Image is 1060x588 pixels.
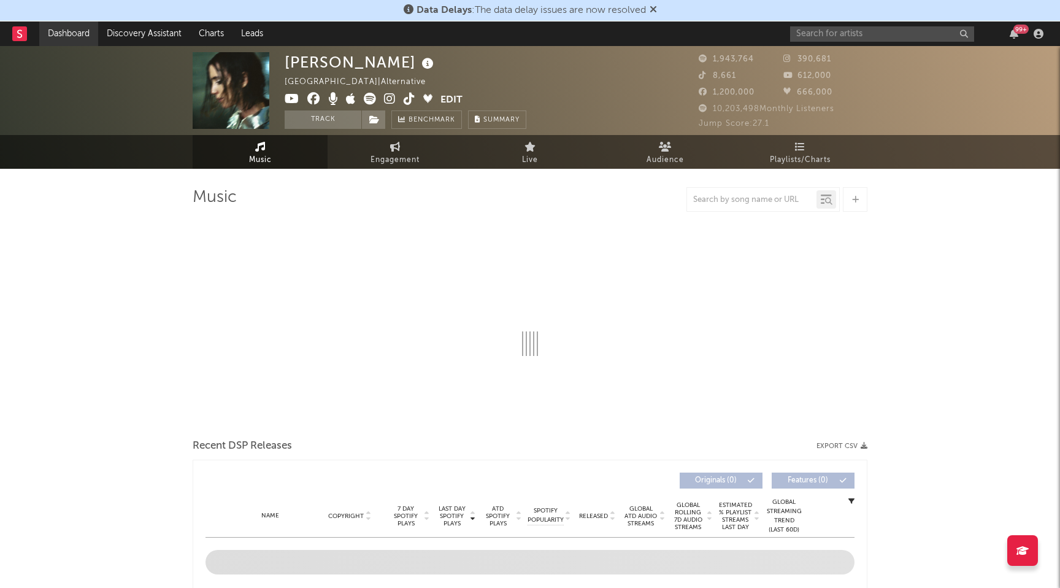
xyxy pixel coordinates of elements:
[687,195,816,205] input: Search by song name or URL
[328,513,364,520] span: Copyright
[680,473,762,489] button: Originals(0)
[783,55,831,63] span: 390,681
[783,88,832,96] span: 666,000
[193,439,292,454] span: Recent DSP Releases
[816,443,867,450] button: Export CSV
[1010,29,1018,39] button: 99+
[328,135,463,169] a: Engagement
[783,72,831,80] span: 612,000
[371,153,420,168] span: Engagement
[772,473,855,489] button: Features(0)
[417,6,472,15] span: Data Delays
[440,93,463,108] button: Edit
[468,110,526,129] button: Summary
[190,21,232,46] a: Charts
[436,505,468,527] span: Last Day Spotify Plays
[699,88,755,96] span: 1,200,000
[528,506,564,525] span: Spotify Popularity
[699,105,834,113] span: 10,203,498 Monthly Listeners
[790,26,974,42] input: Search for artists
[699,55,754,63] span: 1,943,764
[285,52,437,72] div: [PERSON_NAME]
[718,501,752,531] span: Estimated % Playlist Streams Last Day
[463,135,597,169] a: Live
[688,477,744,484] span: Originals ( 0 )
[483,117,520,123] span: Summary
[732,135,867,169] a: Playlists/Charts
[699,120,769,128] span: Jump Score: 27.1
[1013,25,1029,34] div: 99 +
[671,501,705,531] span: Global Rolling 7D Audio Streams
[579,513,608,520] span: Released
[780,477,836,484] span: Features ( 0 )
[391,110,462,129] a: Benchmark
[285,75,440,90] div: [GEOGRAPHIC_DATA] | Alternative
[39,21,98,46] a: Dashboard
[624,505,658,527] span: Global ATD Audio Streams
[650,6,657,15] span: Dismiss
[98,21,190,46] a: Discovery Assistant
[249,153,272,168] span: Music
[482,505,514,527] span: ATD Spotify Plays
[417,6,646,15] span: : The data delay issues are now resolved
[230,511,310,520] div: Name
[770,153,831,168] span: Playlists/Charts
[597,135,732,169] a: Audience
[766,498,802,535] div: Global Streaming Trend (Last 60D)
[522,153,538,168] span: Live
[409,113,455,128] span: Benchmark
[193,135,328,169] a: Music
[285,110,361,129] button: Track
[232,21,272,46] a: Leads
[390,505,422,527] span: 7 Day Spotify Plays
[699,72,736,80] span: 8,661
[647,153,684,168] span: Audience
